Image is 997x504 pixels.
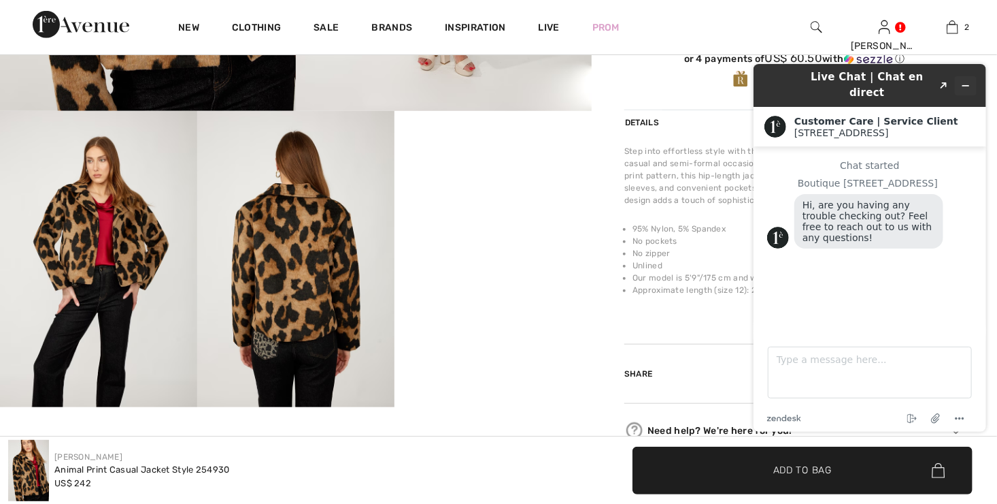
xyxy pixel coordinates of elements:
[178,22,199,36] a: New
[624,52,964,65] div: or 4 payments of with
[733,70,748,89] img: Avenue Rewards
[632,284,964,296] li: Approximate length (size 12): 20" - 51 cm
[879,19,890,35] img: My Info
[965,21,970,33] span: 2
[314,22,339,36] a: Sale
[773,463,832,477] span: Add to Bag
[919,19,985,35] a: 2
[624,145,964,206] div: Step into effortless style with the [PERSON_NAME] casual jacket, perfect for both casual and semi...
[54,478,91,488] span: US$ 242
[445,22,505,36] span: Inspiration
[632,235,964,247] li: No pockets
[8,440,49,501] img: Animal Print Casual Jacket Style 254930
[811,19,822,35] img: search the website
[54,463,230,477] div: Animal Print Casual Jacket Style 254930
[632,247,964,259] li: No zipper
[851,39,917,53] div: [PERSON_NAME]
[197,111,394,407] img: Animal Print Casual Jacket Style 254930. 4
[632,223,964,235] li: 95% Nylon, 5% Spandex
[394,111,592,210] video: Your browser does not support the video tag.
[624,52,964,70] div: or 4 payments ofUS$ 60.50withSezzle Click to learn more about Sezzle
[592,20,620,35] a: Prom
[30,10,58,22] span: Chat
[932,463,945,478] img: Bag.svg
[539,20,560,35] a: Live
[372,22,413,36] a: Brands
[632,447,973,494] button: Add to Bag
[632,259,964,272] li: Unlined
[624,110,662,135] div: Details
[232,22,281,36] a: Clothing
[947,19,958,35] img: My Bag
[624,369,653,379] span: Share
[33,11,129,38] img: 1ère Avenue
[743,53,997,443] iframe: Find more information here
[879,20,890,33] a: Sign In
[632,272,964,284] li: Our model is 5'9"/175 cm and wears a size 6.
[54,452,122,462] a: [PERSON_NAME]
[624,420,964,441] div: Need help? We're here for you!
